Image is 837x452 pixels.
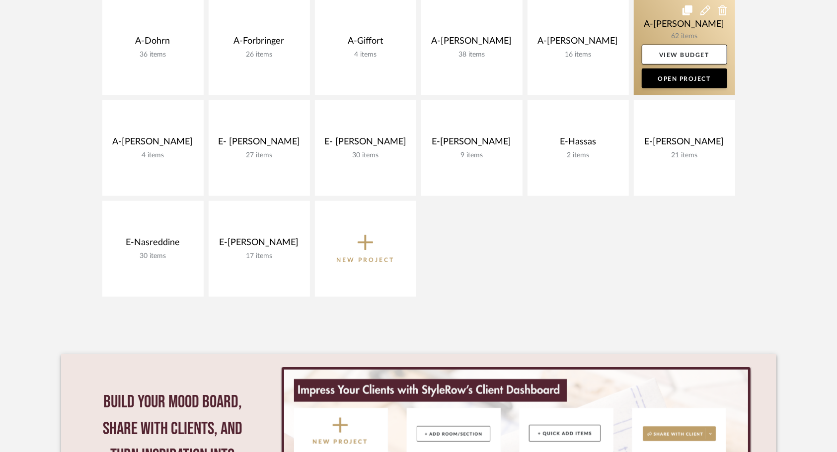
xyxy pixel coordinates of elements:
p: New Project [336,255,394,265]
div: E- [PERSON_NAME] [217,136,302,151]
div: A-[PERSON_NAME] [429,36,515,51]
div: 30 items [110,252,196,260]
div: E- [PERSON_NAME] [323,136,408,151]
div: E-[PERSON_NAME] [642,136,727,151]
div: A-Forbringer [217,36,302,51]
div: 4 items [110,151,196,160]
a: View Budget [642,45,727,65]
div: E-[PERSON_NAME] [429,136,515,151]
div: 9 items [429,151,515,160]
div: 38 items [429,51,515,59]
div: 27 items [217,151,302,160]
div: E-[PERSON_NAME] [217,237,302,252]
div: E-Nasreddine [110,237,196,252]
div: 30 items [323,151,408,160]
div: 17 items [217,252,302,260]
div: 26 items [217,51,302,59]
div: 16 items [535,51,621,59]
div: A-[PERSON_NAME] [535,36,621,51]
div: 21 items [642,151,727,160]
a: Open Project [642,68,727,88]
div: A-Dohrn [110,36,196,51]
div: 4 items [323,51,408,59]
button: New Project [315,201,416,297]
div: 2 items [535,151,621,160]
div: A-Giffort [323,36,408,51]
div: 36 items [110,51,196,59]
div: E-Hassas [535,136,621,151]
div: A-[PERSON_NAME] [110,136,196,151]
